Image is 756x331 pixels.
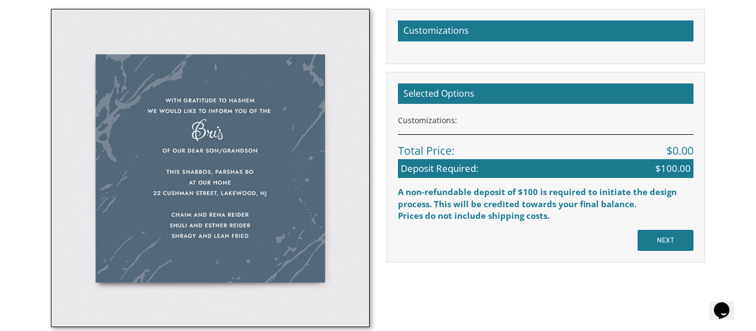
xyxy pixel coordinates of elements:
[398,210,693,222] div: Prices do not include shipping costs.
[398,186,693,210] div: A non-refundable deposit of $100 is required to initiate the design process. This will be credite...
[398,20,693,41] h2: Customizations
[666,143,693,159] span: $0.00
[51,9,370,327] img: bris-style-13-thumb.jpg
[398,83,693,104] h2: Selected Options
[398,159,693,178] div: Deposit Required:
[710,287,745,320] iframe: chat widget
[398,134,693,159] div: Total Price:
[638,230,693,251] input: NEXT
[398,115,693,126] div: Customizations:
[655,162,691,175] span: $100.00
